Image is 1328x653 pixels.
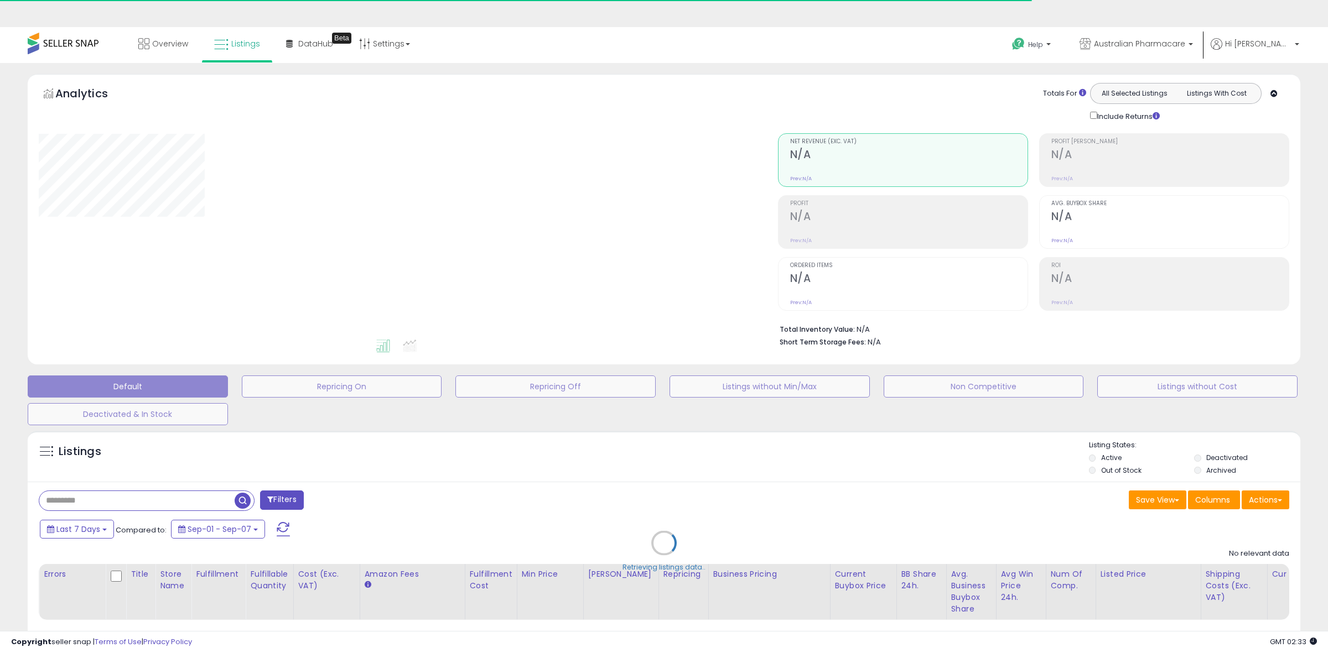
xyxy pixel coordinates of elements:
b: Short Term Storage Fees: [780,337,866,347]
a: Australian Pharmacare [1071,27,1201,63]
a: Settings [351,27,418,60]
span: Help [1028,40,1043,49]
div: Totals For [1043,88,1086,99]
a: Listings [206,27,268,60]
span: N/A [868,337,881,347]
li: N/A [780,322,1281,335]
small: Prev: N/A [790,175,812,182]
small: Prev: N/A [1051,299,1073,306]
button: Repricing Off [455,375,656,398]
div: seller snap | | [11,637,192,647]
div: Tooltip anchor [332,33,351,44]
span: ROI [1051,263,1289,269]
span: Profit [790,201,1028,207]
button: Listings With Cost [1175,86,1258,101]
span: Australian Pharmacare [1094,38,1185,49]
i: Get Help [1011,37,1025,51]
h2: N/A [1051,272,1289,287]
h2: N/A [1051,148,1289,163]
b: Total Inventory Value: [780,325,855,334]
button: Default [28,375,228,398]
button: All Selected Listings [1093,86,1176,101]
h2: N/A [790,272,1028,287]
h2: N/A [1051,210,1289,225]
button: Non Competitive [884,375,1084,398]
a: DataHub [278,27,341,60]
span: Listings [231,38,260,49]
button: Deactivated & In Stock [28,403,228,425]
span: Ordered Items [790,263,1028,269]
button: Listings without Min/Max [670,375,870,398]
a: Overview [130,27,196,60]
span: Avg. Buybox Share [1051,201,1289,207]
a: Help [1003,29,1062,63]
button: Listings without Cost [1097,375,1298,398]
span: Hi [PERSON_NAME] [1225,38,1291,49]
div: Include Returns [1082,109,1173,122]
span: Net Revenue (Exc. VAT) [790,139,1028,145]
h2: N/A [790,210,1028,225]
small: Prev: N/A [790,237,812,244]
h5: Analytics [55,86,129,104]
span: DataHub [298,38,333,49]
h2: N/A [790,148,1028,163]
span: Overview [152,38,188,49]
div: Retrieving listings data.. [622,562,705,572]
strong: Copyright [11,636,51,647]
span: Profit [PERSON_NAME] [1051,139,1289,145]
button: Repricing On [242,375,442,398]
small: Prev: N/A [1051,237,1073,244]
a: Hi [PERSON_NAME] [1211,38,1299,63]
small: Prev: N/A [790,299,812,306]
small: Prev: N/A [1051,175,1073,182]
